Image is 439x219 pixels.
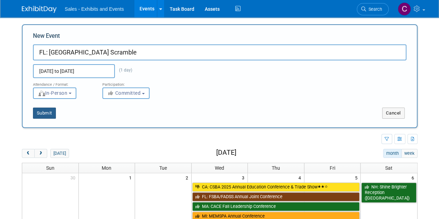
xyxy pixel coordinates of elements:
[159,165,167,171] span: Tue
[272,165,280,171] span: Thu
[102,78,161,87] div: Participation:
[398,2,411,16] img: Christine Lurz
[192,202,360,211] a: MA: CACE Fall Leadership Conference
[50,149,69,158] button: [DATE]
[22,149,35,158] button: prev
[102,87,150,99] button: Committed
[33,32,60,43] label: New Event
[401,149,417,158] button: week
[385,165,392,171] span: Sat
[38,90,68,96] span: In-Person
[33,108,56,119] button: Submit
[22,6,57,13] img: ExhibitDay
[107,90,141,96] span: Committed
[216,149,236,157] h2: [DATE]
[383,149,402,158] button: month
[115,68,132,73] span: (1 day)
[70,173,78,182] span: 30
[241,173,247,182] span: 3
[128,173,135,182] span: 1
[33,87,76,99] button: In-Person
[215,165,224,171] span: Wed
[185,173,191,182] span: 2
[192,192,360,201] a: FL: FSBA/FADSS Annual Joint Conference
[357,3,389,15] a: Search
[33,78,92,87] div: Attendance / Format:
[361,183,416,202] a: NH: Shine Brighter Reception ([GEOGRAPHIC_DATA])
[33,64,115,78] input: Start Date - End Date
[366,7,382,12] span: Search
[33,44,406,60] input: Name of Trade Show / Conference
[298,173,304,182] span: 4
[411,173,417,182] span: 6
[102,165,111,171] span: Mon
[354,173,360,182] span: 5
[34,149,47,158] button: next
[382,108,405,119] button: Cancel
[46,165,54,171] span: Sun
[192,183,360,192] a: CA: CSBA 2025 Annual Education Conference & Trade Show
[65,6,124,12] span: Sales - Exhibits and Events
[330,165,335,171] span: Fri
